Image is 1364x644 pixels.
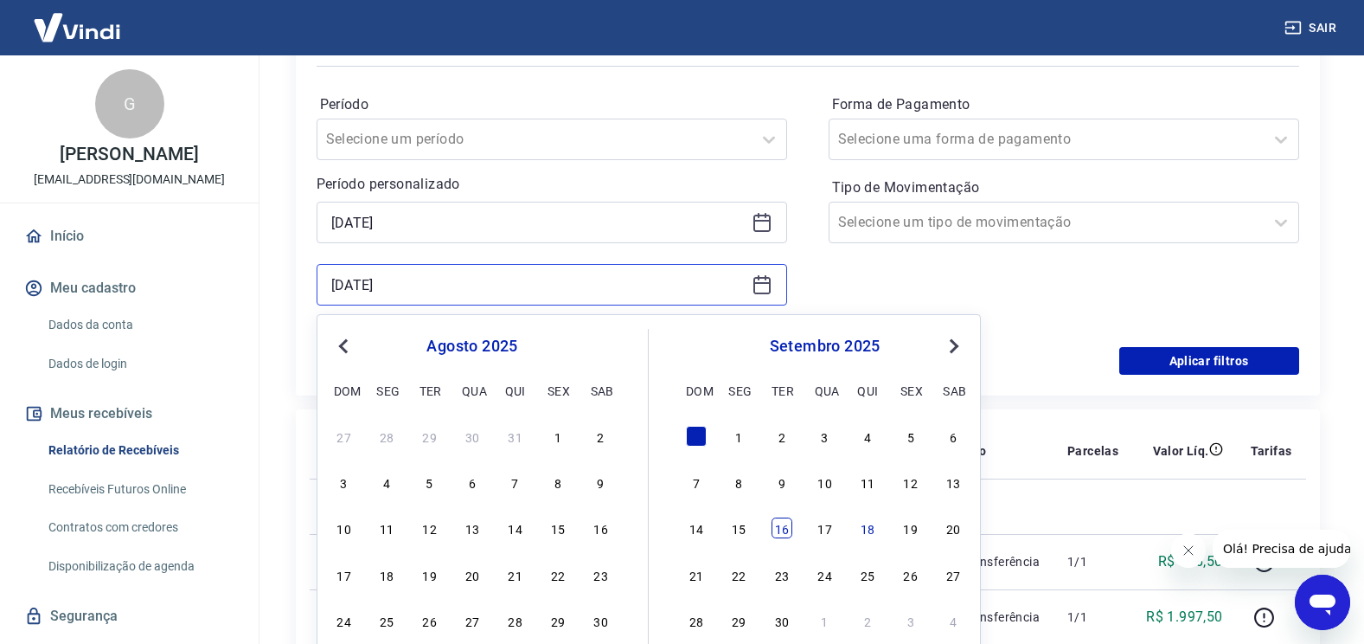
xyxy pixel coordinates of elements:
[42,433,238,468] a: Relatório de Recebíveis
[943,426,964,447] div: Choose sábado, 6 de setembro de 2025
[505,518,526,538] div: Choose quinta-feira, 14 de agosto de 2025
[815,518,836,538] div: Choose quarta-feira, 17 de setembro de 2025
[548,518,568,538] div: Choose sexta-feira, 15 de agosto de 2025
[815,380,836,401] div: qua
[331,272,745,298] input: Data final
[548,564,568,585] div: Choose sexta-feira, 22 de agosto de 2025
[42,307,238,343] a: Dados da conta
[900,610,921,631] div: Choose sexta-feira, 3 de outubro de 2025
[857,564,878,585] div: Choose quinta-feira, 25 de setembro de 2025
[832,177,1296,198] label: Tipo de Movimentação
[1119,347,1299,375] button: Aplicar filtros
[1153,442,1209,460] p: Valor Líq.
[419,380,440,401] div: ter
[832,94,1296,115] label: Forma de Pagamento
[591,518,612,538] div: Choose sábado, 16 de agosto de 2025
[548,426,568,447] div: Choose sexta-feira, 1 de agosto de 2025
[34,171,225,189] p: [EMAIL_ADDRESS][DOMAIN_NAME]
[772,380,792,401] div: ter
[462,426,483,447] div: Choose quarta-feira, 30 de julho de 2025
[728,564,749,585] div: Choose segunda-feira, 22 de setembro de 2025
[21,597,238,635] a: Segurança
[857,380,878,401] div: qui
[21,395,238,433] button: Meus recebíveis
[21,269,238,307] button: Meu cadastro
[419,564,440,585] div: Choose terça-feira, 19 de agosto de 2025
[505,380,526,401] div: qui
[42,472,238,507] a: Recebíveis Futuros Online
[683,423,966,633] div: month 2025-09
[728,426,749,447] div: Choose segunda-feira, 1 de setembro de 2025
[591,472,612,493] div: Choose sábado, 9 de agosto de 2025
[1158,551,1223,572] p: R$ 926,50
[334,610,355,631] div: Choose domingo, 24 de agosto de 2025
[419,518,440,538] div: Choose terça-feira, 12 de agosto de 2025
[591,610,612,631] div: Choose sábado, 30 de agosto de 2025
[943,564,964,585] div: Choose sábado, 27 de setembro de 2025
[943,380,964,401] div: sab
[900,472,921,493] div: Choose sexta-feira, 12 de setembro de 2025
[815,564,836,585] div: Choose quarta-feira, 24 de setembro de 2025
[505,564,526,585] div: Choose quinta-feira, 21 de agosto de 2025
[334,564,355,585] div: Choose domingo, 17 de agosto de 2025
[320,94,784,115] label: Período
[21,1,133,54] img: Vindi
[815,426,836,447] div: Choose quarta-feira, 3 de setembro de 2025
[419,426,440,447] div: Choose terça-feira, 29 de julho de 2025
[728,610,749,631] div: Choose segunda-feira, 29 de setembro de 2025
[334,518,355,538] div: Choose domingo, 10 de agosto de 2025
[1295,575,1350,630] iframe: Botão para abrir a janela de mensagens
[728,518,749,538] div: Choose segunda-feira, 15 de setembro de 2025
[1171,533,1206,568] iframe: Fechar mensagem
[944,336,964,357] button: Next Month
[772,426,792,447] div: Choose terça-feira, 2 de setembro de 2025
[548,610,568,631] div: Choose sexta-feira, 29 de agosto de 2025
[815,610,836,631] div: Choose quarta-feira, 1 de outubro de 2025
[331,336,613,357] div: agosto 2025
[1213,530,1350,568] iframe: Mensagem da empresa
[462,380,483,401] div: qua
[376,518,397,538] div: Choose segunda-feira, 11 de agosto de 2025
[21,217,238,255] a: Início
[42,346,238,382] a: Dados de login
[419,610,440,631] div: Choose terça-feira, 26 de agosto de 2025
[728,472,749,493] div: Choose segunda-feira, 8 de setembro de 2025
[728,380,749,401] div: seg
[900,426,921,447] div: Choose sexta-feira, 5 de setembro de 2025
[772,472,792,493] div: Choose terça-feira, 9 de setembro de 2025
[462,518,483,538] div: Choose quarta-feira, 13 de agosto de 2025
[462,564,483,585] div: Choose quarta-feira, 20 de agosto de 2025
[548,472,568,493] div: Choose sexta-feira, 8 de agosto de 2025
[857,472,878,493] div: Choose quinta-feira, 11 de setembro de 2025
[943,610,964,631] div: Choose sábado, 4 de outubro de 2025
[60,145,198,164] p: [PERSON_NAME]
[686,564,707,585] div: Choose domingo, 21 de setembro de 2025
[815,472,836,493] div: Choose quarta-feira, 10 de setembro de 2025
[857,426,878,447] div: Choose quinta-feira, 4 de setembro de 2025
[1067,609,1118,626] p: 1/1
[331,209,745,235] input: Data inicial
[686,610,707,631] div: Choose domingo, 28 de setembro de 2025
[548,380,568,401] div: sex
[505,472,526,493] div: Choose quinta-feira, 7 de agosto de 2025
[943,472,964,493] div: Choose sábado, 13 de setembro de 2025
[686,426,707,447] div: Choose domingo, 31 de agosto de 2025
[772,518,792,538] div: Choose terça-feira, 16 de setembro de 2025
[900,518,921,538] div: Choose sexta-feira, 19 de setembro de 2025
[95,69,164,138] div: G
[857,518,878,538] div: Choose quinta-feira, 18 de setembro de 2025
[943,518,964,538] div: Choose sábado, 20 de setembro de 2025
[334,472,355,493] div: Choose domingo, 3 de agosto de 2025
[591,380,612,401] div: sab
[419,472,440,493] div: Choose terça-feira, 5 de agosto de 2025
[1067,442,1118,460] p: Parcelas
[462,472,483,493] div: Choose quarta-feira, 6 de agosto de 2025
[591,426,612,447] div: Choose sábado, 2 de agosto de 2025
[376,472,397,493] div: Choose segunda-feira, 4 de agosto de 2025
[1067,553,1118,570] p: 1/1
[1251,442,1292,460] p: Tarifas
[42,510,238,545] a: Contratos com credores
[772,610,792,631] div: Choose terça-feira, 30 de setembro de 2025
[462,610,483,631] div: Choose quarta-feira, 27 de agosto de 2025
[317,174,787,195] p: Período personalizado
